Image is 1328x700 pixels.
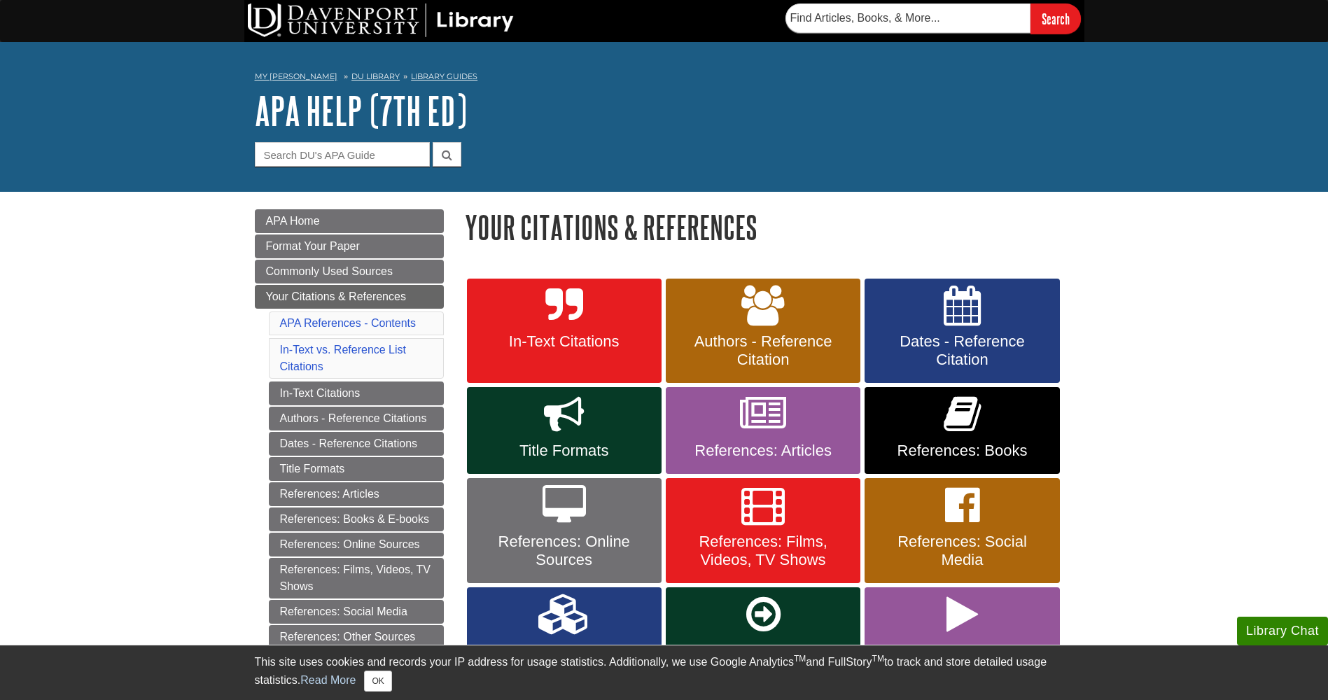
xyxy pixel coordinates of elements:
[794,654,806,664] sup: TM
[785,3,1030,33] input: Find Articles, Books, & More...
[269,600,444,624] a: References: Social Media
[248,3,514,37] img: DU Library
[266,290,406,302] span: Your Citations & References
[269,482,444,506] a: References: Articles
[255,260,444,283] a: Commonly Used Sources
[875,533,1049,569] span: References: Social Media
[266,240,360,252] span: Format Your Paper
[255,285,444,309] a: Your Citations & References
[255,654,1074,692] div: This site uses cookies and records your IP address for usage statistics. Additionally, we use Goo...
[269,507,444,531] a: References: Books & E-books
[269,432,444,456] a: Dates - Reference Citations
[875,442,1049,460] span: References: Books
[676,533,850,569] span: References: Films, Videos, TV Shows
[1237,617,1328,645] button: Library Chat
[477,642,651,678] span: References: Other Sources
[411,71,477,81] a: Library Guides
[666,478,860,583] a: References: Films, Videos, TV Shows
[477,533,651,569] span: References: Online Sources
[269,457,444,481] a: Title Formats
[465,209,1074,245] h1: Your Citations & References
[666,279,860,384] a: Authors - Reference Citation
[875,642,1049,678] span: Reference List: Video Tutorials
[872,654,884,664] sup: TM
[269,558,444,598] a: References: Films, Videos, TV Shows
[676,642,850,696] span: References: Secondary/Indirect Sources
[269,625,444,649] a: References: Other Sources
[467,387,662,474] a: Title Formats
[865,478,1059,583] a: References: Social Media
[269,533,444,556] a: References: Online Sources
[255,142,430,167] input: Search DU's APA Guide
[266,265,393,277] span: Commonly Used Sources
[865,279,1059,384] a: Dates - Reference Citation
[255,89,467,132] a: APA Help (7th Ed)
[477,332,651,351] span: In-Text Citations
[266,215,320,227] span: APA Home
[467,279,662,384] a: In-Text Citations
[467,478,662,583] a: References: Online Sources
[1030,3,1081,34] input: Search
[865,387,1059,474] a: References: Books
[351,71,400,81] a: DU Library
[364,671,391,692] button: Close
[676,442,850,460] span: References: Articles
[280,317,416,329] a: APA References - Contents
[676,332,850,369] span: Authors - Reference Citation
[269,407,444,430] a: Authors - Reference Citations
[255,71,337,83] a: My [PERSON_NAME]
[255,67,1074,90] nav: breadcrumb
[785,3,1081,34] form: Searches DU Library's articles, books, and more
[255,234,444,258] a: Format Your Paper
[875,332,1049,369] span: Dates - Reference Citation
[269,381,444,405] a: In-Text Citations
[666,387,860,474] a: References: Articles
[255,209,444,233] a: APA Home
[477,442,651,460] span: Title Formats
[280,344,407,372] a: In-Text vs. Reference List Citations
[300,674,356,686] a: Read More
